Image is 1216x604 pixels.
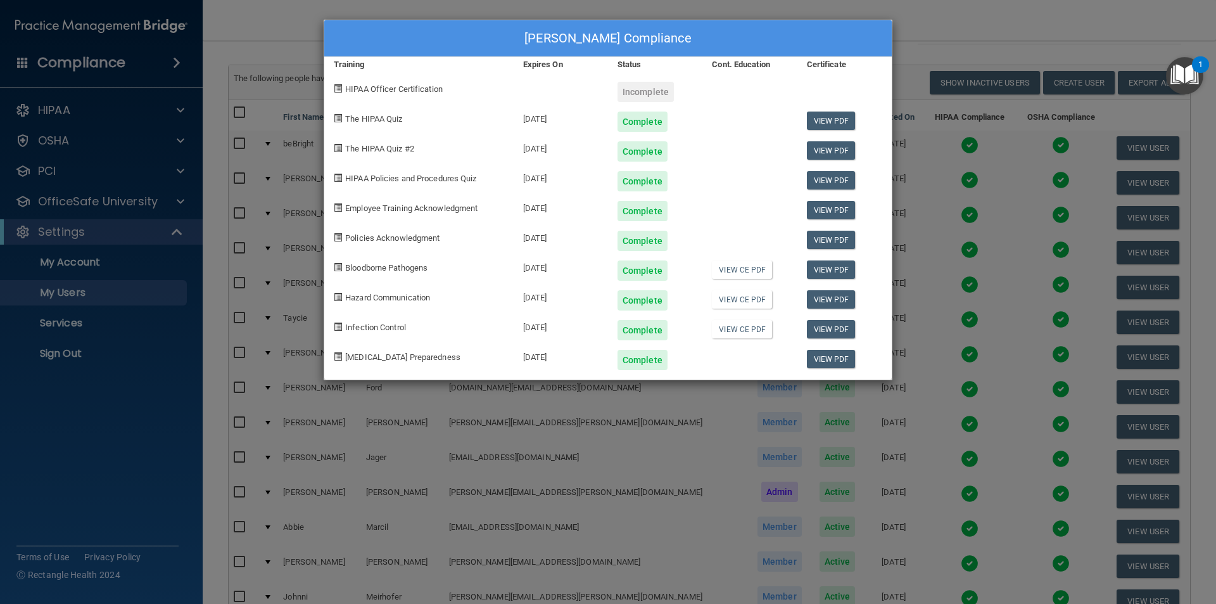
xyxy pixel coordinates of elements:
div: [DATE] [514,132,608,162]
span: HIPAA Policies and Procedures Quiz [345,174,476,183]
div: Complete [617,320,668,340]
div: [DATE] [514,191,608,221]
div: Complete [617,231,668,251]
a: View CE PDF [712,290,772,309]
span: Policies Acknowledgment [345,233,440,243]
div: Complete [617,350,668,370]
span: HIPAA Officer Certification [345,84,443,94]
div: Incomplete [617,82,674,102]
div: Complete [617,112,668,132]
a: View CE PDF [712,320,772,338]
div: Status [608,57,702,72]
div: Cont. Education [702,57,797,72]
div: [DATE] [514,311,608,340]
a: View PDF [807,260,856,279]
span: The HIPAA Quiz [345,114,402,124]
div: [DATE] [514,221,608,251]
div: [DATE] [514,102,608,132]
div: Expires On [514,57,608,72]
div: Training [324,57,514,72]
div: [DATE] [514,251,608,281]
span: Hazard Communication [345,293,430,302]
span: The HIPAA Quiz #2 [345,144,414,153]
div: [PERSON_NAME] Compliance [324,20,892,57]
a: View PDF [807,290,856,309]
a: View PDF [807,141,856,160]
span: Employee Training Acknowledgment [345,203,478,213]
div: [DATE] [514,340,608,370]
a: View PDF [807,350,856,368]
a: View PDF [807,320,856,338]
span: [MEDICAL_DATA] Preparedness [345,352,460,362]
div: Complete [617,201,668,221]
div: [DATE] [514,162,608,191]
div: 1 [1198,65,1203,81]
span: Bloodborne Pathogens [345,263,427,273]
a: View PDF [807,231,856,249]
div: Complete [617,141,668,162]
div: Certificate [797,57,892,72]
div: [DATE] [514,281,608,311]
div: Complete [617,260,668,281]
a: View PDF [807,171,856,190]
div: Complete [617,171,668,191]
a: View PDF [807,201,856,219]
button: Open Resource Center, 1 new notification [1166,57,1203,94]
a: View CE PDF [712,260,772,279]
span: Infection Control [345,323,406,332]
a: View PDF [807,112,856,130]
div: Complete [617,290,668,311]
